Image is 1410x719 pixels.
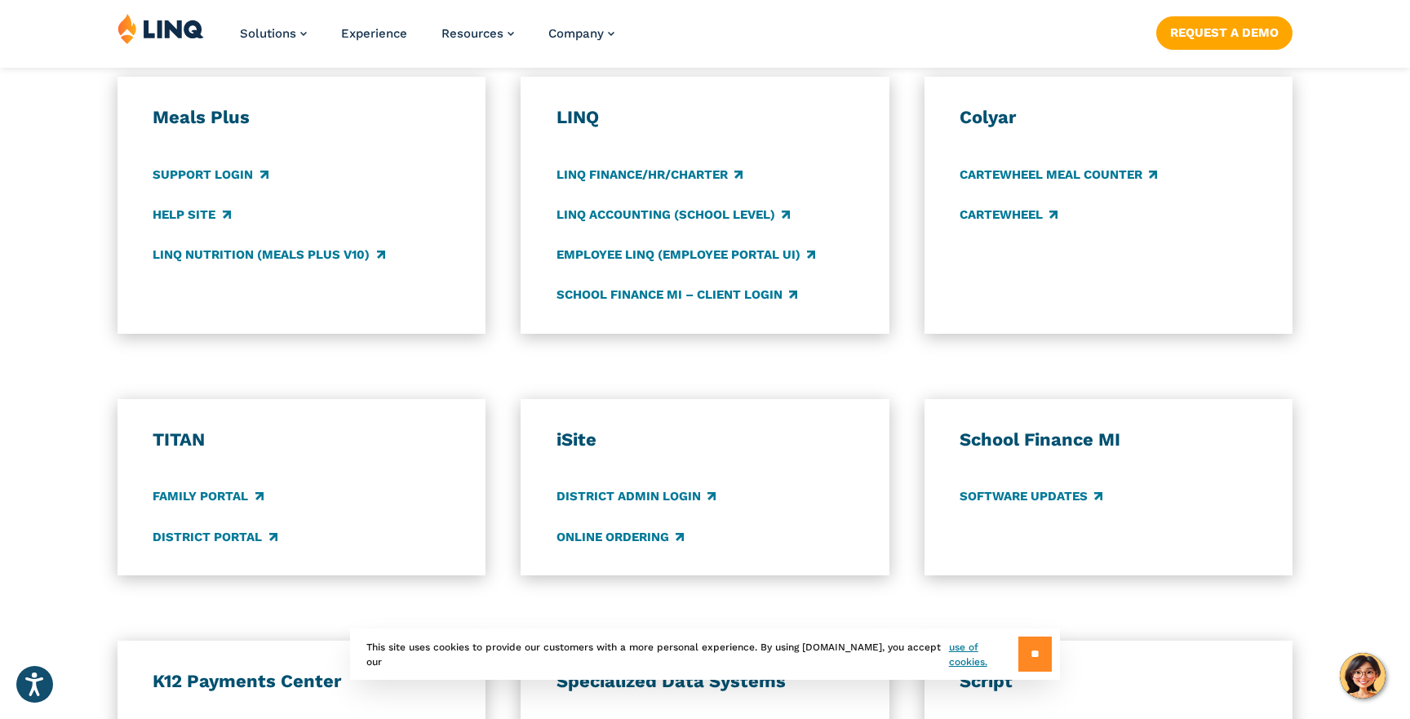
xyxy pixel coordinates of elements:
[556,106,854,129] h3: LINQ
[240,26,307,41] a: Solutions
[441,26,514,41] a: Resources
[153,106,450,129] h3: Meals Plus
[153,166,268,184] a: Support Login
[153,206,230,224] a: Help Site
[1156,16,1292,49] a: Request a Demo
[960,106,1257,129] h3: Colyar
[1340,653,1386,699] button: Hello, have a question? Let’s chat.
[240,13,614,67] nav: Primary Navigation
[556,246,815,264] a: Employee LINQ (Employee Portal UI)
[556,488,716,506] a: District Admin Login
[556,166,743,184] a: LINQ Finance/HR/Charter
[556,528,684,546] a: Online Ordering
[240,26,296,41] span: Solutions
[153,488,263,506] a: Family Portal
[1156,13,1292,49] nav: Button Navigation
[949,640,1018,669] a: use of cookies.
[350,628,1060,680] div: This site uses cookies to provide our customers with a more personal experience. By using [DOMAIN...
[548,26,604,41] span: Company
[556,206,790,224] a: LINQ Accounting (school level)
[441,26,503,41] span: Resources
[153,528,277,546] a: District Portal
[960,206,1057,224] a: CARTEWHEEL
[153,246,384,264] a: LINQ Nutrition (Meals Plus v10)
[960,488,1102,506] a: Software Updates
[117,13,204,44] img: LINQ | K‑12 Software
[341,26,407,41] a: Experience
[153,428,450,451] h3: TITAN
[960,166,1157,184] a: CARTEWHEEL Meal Counter
[548,26,614,41] a: Company
[556,428,854,451] h3: iSite
[960,428,1257,451] h3: School Finance MI
[556,286,797,304] a: School Finance MI – Client Login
